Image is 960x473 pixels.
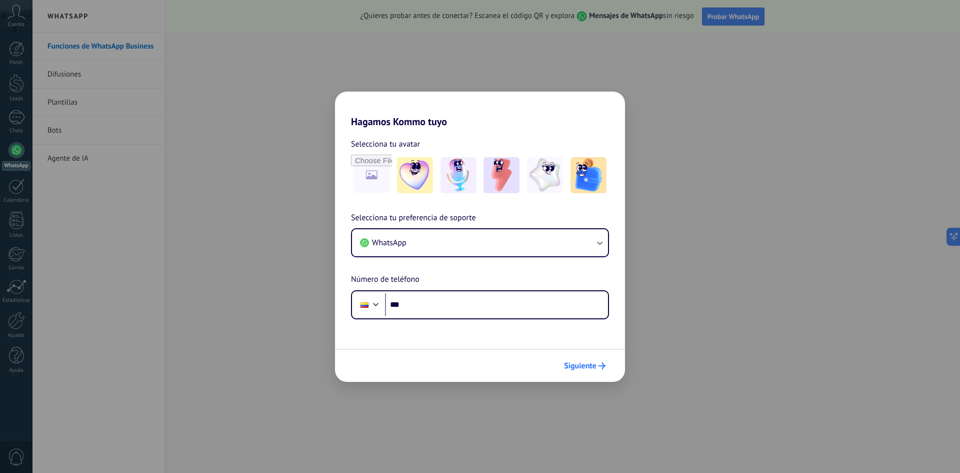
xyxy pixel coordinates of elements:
[352,229,608,256] button: WhatsApp
[351,138,420,151] span: Selecciona tu avatar
[351,273,419,286] span: Número de teléfono
[527,157,563,193] img: -4.jpeg
[570,157,606,193] img: -5.jpeg
[564,362,596,369] span: Siguiente
[355,294,374,315] div: Colombia: + 57
[335,92,625,128] h2: Hagamos Kommo tuyo
[559,357,610,374] button: Siguiente
[483,157,519,193] img: -3.jpeg
[351,212,476,225] span: Selecciona tu preferencia de soporte
[397,157,433,193] img: -1.jpeg
[372,238,406,248] span: WhatsApp
[440,157,476,193] img: -2.jpeg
